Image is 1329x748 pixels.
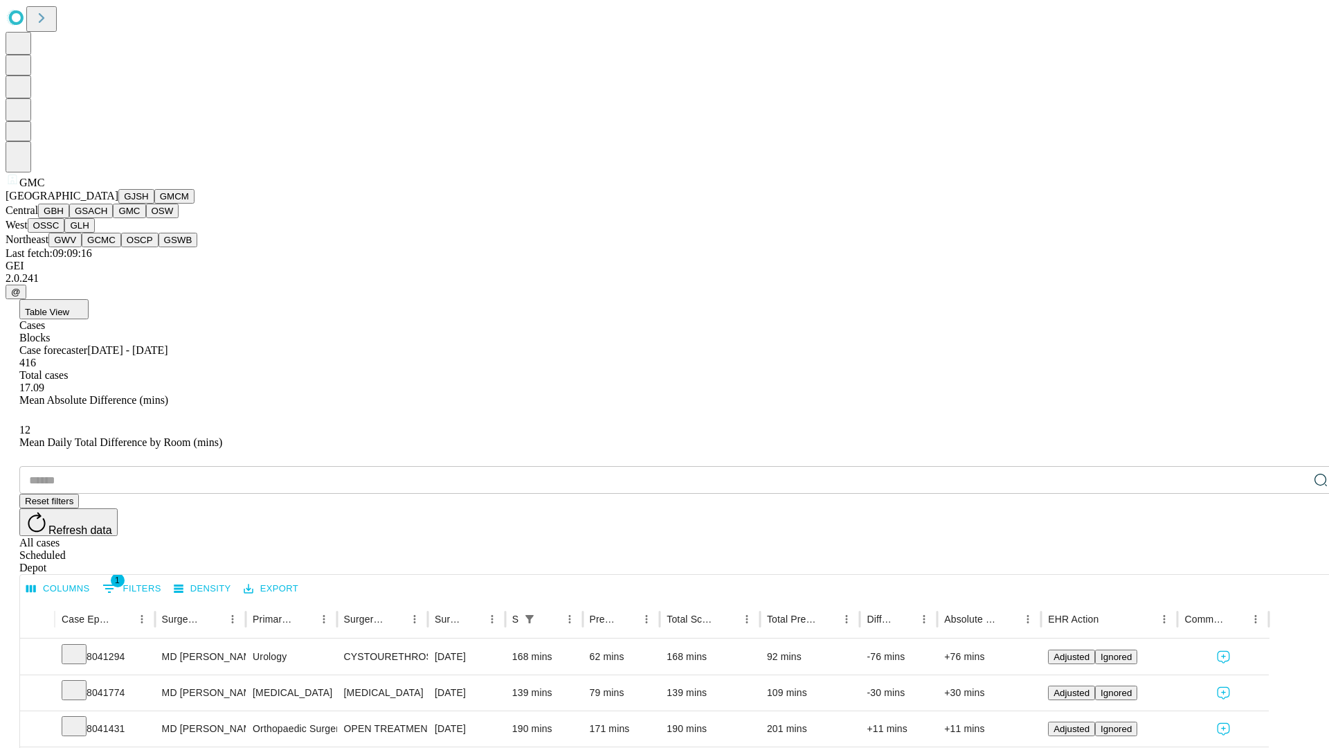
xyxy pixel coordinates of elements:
[435,639,498,675] div: [DATE]
[867,614,894,625] div: Difference
[6,204,38,216] span: Central
[895,609,914,629] button: Sort
[19,508,118,536] button: Refresh data
[121,233,159,247] button: OSCP
[590,639,653,675] div: 62 mins
[718,609,737,629] button: Sort
[25,496,73,506] span: Reset filters
[344,639,421,675] div: CYSTOURETHROSCOPY WITH INSERTION URETERAL [MEDICAL_DATA]
[27,718,48,742] button: Expand
[314,609,334,629] button: Menu
[617,609,637,629] button: Sort
[1246,609,1265,629] button: Menu
[113,609,132,629] button: Sort
[590,614,617,625] div: Predicted In Room Duration
[64,218,94,233] button: GLH
[344,711,421,747] div: OPEN TREATMENT [MEDICAL_DATA] WITH PLATE
[6,260,1323,272] div: GEI
[19,344,87,356] span: Case forecaster
[111,573,125,587] span: 1
[48,524,112,536] span: Refresh data
[435,711,498,747] div: [DATE]
[295,609,314,629] button: Sort
[737,609,757,629] button: Menu
[19,357,36,368] span: 416
[667,675,753,711] div: 139 mins
[27,682,48,706] button: Expand
[6,190,118,202] span: [GEOGRAPHIC_DATA]
[118,189,154,204] button: GJSH
[23,578,93,600] button: Select columns
[253,711,329,747] div: Orthopaedic Surgery
[253,639,329,675] div: Urology
[1054,724,1090,734] span: Adjusted
[817,609,837,629] button: Sort
[667,711,753,747] div: 190 mins
[48,233,82,247] button: GWV
[62,711,148,747] div: 8041431
[999,609,1018,629] button: Sort
[25,307,69,317] span: Table View
[132,609,152,629] button: Menu
[223,609,242,629] button: Menu
[512,639,576,675] div: 168 mins
[560,609,579,629] button: Menu
[62,675,148,711] div: 8041774
[1054,688,1090,698] span: Adjusted
[767,711,853,747] div: 201 mins
[1095,722,1137,736] button: Ignored
[253,614,293,625] div: Primary Service
[637,609,656,629] button: Menu
[1048,614,1099,625] div: EHR Action
[590,675,653,711] div: 79 mins
[435,614,462,625] div: Surgery Date
[162,639,239,675] div: MD [PERSON_NAME] R Md
[69,204,113,218] button: GSACH
[1155,609,1174,629] button: Menu
[1101,652,1132,662] span: Ignored
[38,204,69,218] button: GBH
[837,609,856,629] button: Menu
[82,233,121,247] button: GCMC
[767,614,817,625] div: Total Predicted Duration
[541,609,560,629] button: Sort
[944,711,1034,747] div: +11 mins
[386,609,405,629] button: Sort
[867,639,930,675] div: -76 mins
[19,394,168,406] span: Mean Absolute Difference (mins)
[1018,609,1038,629] button: Menu
[512,711,576,747] div: 190 mins
[6,272,1323,285] div: 2.0.241
[1095,686,1137,700] button: Ignored
[87,344,168,356] span: [DATE] - [DATE]
[28,218,65,233] button: OSSC
[867,711,930,747] div: +11 mins
[590,711,653,747] div: 171 mins
[463,609,482,629] button: Sort
[1048,722,1095,736] button: Adjusted
[482,609,502,629] button: Menu
[19,382,44,393] span: 17.09
[520,609,539,629] div: 1 active filter
[240,578,302,600] button: Export
[435,675,498,711] div: [DATE]
[154,189,195,204] button: GMCM
[6,233,48,245] span: Northeast
[944,639,1034,675] div: +76 mins
[146,204,179,218] button: OSW
[1054,652,1090,662] span: Adjusted
[170,578,235,600] button: Density
[344,614,384,625] div: Surgery Name
[1100,609,1119,629] button: Sort
[19,436,222,448] span: Mean Daily Total Difference by Room (mins)
[1101,724,1132,734] span: Ignored
[867,675,930,711] div: -30 mins
[1048,686,1095,700] button: Adjusted
[914,609,934,629] button: Menu
[11,287,21,297] span: @
[19,177,44,188] span: GMC
[113,204,145,218] button: GMC
[162,614,202,625] div: Surgeon Name
[1095,650,1137,664] button: Ignored
[253,675,329,711] div: [MEDICAL_DATA]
